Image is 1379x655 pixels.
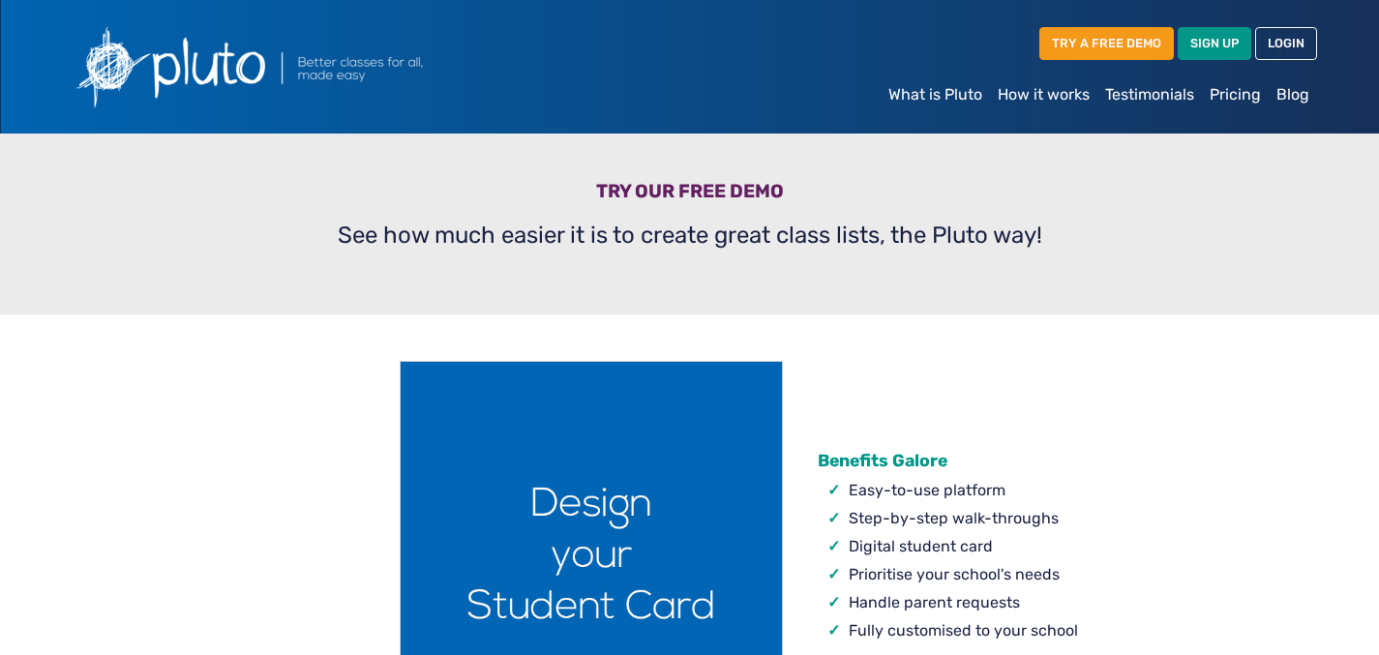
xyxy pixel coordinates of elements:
a: SIGN UP [1178,27,1251,59]
li: Fully customised to your school [849,619,1078,642]
a: Pricing [1202,75,1269,114]
li: Step-by-step walk-throughs [849,507,1078,530]
a: LOGIN [1255,27,1317,59]
a: Blog [1269,75,1317,114]
a: How it works [990,75,1097,114]
h4: Benefits Galore [818,451,1078,471]
li: Digital student card [849,535,1078,558]
a: Testimonials [1097,75,1202,114]
h3: Try our free demo [75,180,1305,210]
a: What is Pluto [881,75,990,114]
p: See how much easier it is to create great class lists, the Pluto way! [75,218,1305,253]
li: Easy-to-use platform [849,479,1078,502]
li: Handle parent requests [849,591,1078,614]
li: Prioritise your school's needs [849,563,1078,586]
img: Pluto logo with the text Better classes for all, made easy [63,15,527,118]
a: TRY A FREE DEMO [1039,27,1174,59]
